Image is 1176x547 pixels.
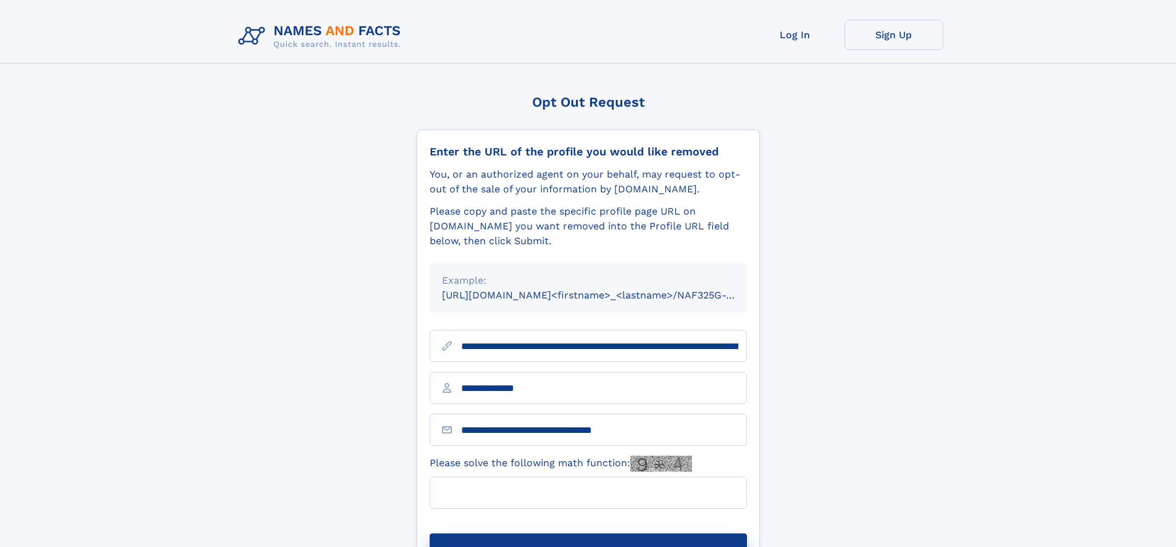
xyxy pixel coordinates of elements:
div: You, or an authorized agent on your behalf, may request to opt-out of the sale of your informatio... [430,167,747,197]
a: Log In [746,20,844,50]
div: Example: [442,273,735,288]
div: Please copy and paste the specific profile page URL on [DOMAIN_NAME] you want removed into the Pr... [430,204,747,249]
div: Opt Out Request [417,94,760,110]
label: Please solve the following math function: [430,456,692,472]
a: Sign Up [844,20,943,50]
small: [URL][DOMAIN_NAME]<firstname>_<lastname>/NAF325G-xxxxxxxx [442,289,770,301]
div: Enter the URL of the profile you would like removed [430,145,747,158]
img: Logo Names and Facts [233,20,411,53]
